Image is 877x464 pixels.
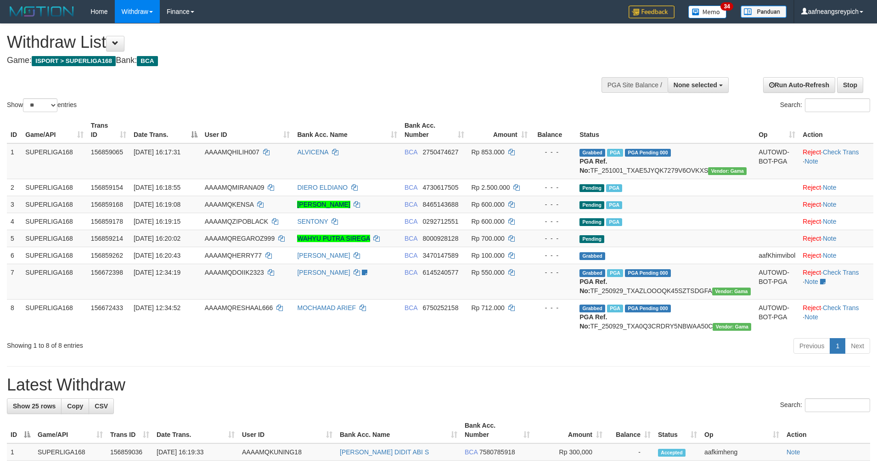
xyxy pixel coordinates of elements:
span: 156859262 [91,252,123,259]
span: [DATE] 12:34:52 [134,304,180,311]
input: Search: [805,398,870,412]
a: Reject [803,184,821,191]
td: 1 [7,143,22,179]
a: DIERO ELDIANO [297,184,348,191]
a: WAHYU PUTRA SIREGA [297,235,370,242]
td: TF_251001_TXAE5JYQK7279V6OVKXS [576,143,755,179]
input: Search: [805,98,870,112]
span: Rp 100.000 [472,252,505,259]
span: AAAAMQHILIH007 [205,148,259,156]
a: Note [804,278,818,285]
td: aafKhimvibol [755,247,799,264]
div: PGA Site Balance / [602,77,668,93]
a: ALVICENA [297,148,328,156]
th: Status [576,117,755,143]
span: Rp 853.000 [472,148,505,156]
span: [DATE] 16:17:31 [134,148,180,156]
div: - - - [535,268,572,277]
td: · · [799,143,873,179]
span: PGA Pending [625,269,671,277]
th: Action [799,117,873,143]
a: Reject [803,201,821,208]
td: 6 [7,247,22,264]
td: · [799,213,873,230]
span: Copy 8465143688 to clipboard [423,201,459,208]
a: Stop [837,77,863,93]
span: Copy 6750252158 to clipboard [423,304,459,311]
span: Pending [579,235,604,243]
div: - - - [535,183,572,192]
b: PGA Ref. No: [579,158,607,174]
td: AUTOWD-BOT-PGA [755,143,799,179]
td: SUPERLIGA168 [22,230,87,247]
span: Show 25 rows [13,402,56,410]
a: SENTONY [297,218,328,225]
td: 3 [7,196,22,213]
b: PGA Ref. No: [579,278,607,294]
td: 156859036 [107,443,153,461]
div: - - - [535,147,572,157]
th: Balance [531,117,576,143]
span: Copy 2750474627 to clipboard [423,148,459,156]
th: Bank Acc. Name: activate to sort column ascending [336,417,461,443]
label: Search: [780,398,870,412]
span: Rp 700.000 [472,235,505,242]
td: SUPERLIGA168 [22,179,87,196]
div: - - - [535,234,572,243]
a: Check Trans [823,304,859,311]
span: Rp 600.000 [472,201,505,208]
span: [DATE] 16:20:02 [134,235,180,242]
span: PGA Pending [625,305,671,312]
h1: Latest Withdraw [7,376,870,394]
span: Grabbed [579,269,605,277]
a: Reject [803,304,821,311]
th: Amount: activate to sort column ascending [534,417,606,443]
th: Balance: activate to sort column ascending [606,417,654,443]
td: · [799,196,873,213]
span: BCA [405,235,417,242]
span: Copy [67,402,83,410]
td: aafkimheng [701,443,783,461]
span: Copy 0292712551 to clipboard [423,218,459,225]
span: 156859168 [91,201,123,208]
span: PGA Pending [625,149,671,157]
span: BCA [465,448,478,456]
span: CSV [95,402,108,410]
span: Grabbed [579,149,605,157]
th: Bank Acc. Number: activate to sort column ascending [461,417,534,443]
a: Reject [803,218,821,225]
th: Amount: activate to sort column ascending [468,117,531,143]
span: Marked by aafsoycanthlai [606,218,622,226]
a: Note [823,184,837,191]
td: Rp 300,000 [534,443,606,461]
span: Grabbed [579,252,605,260]
a: Previous [793,338,830,354]
td: SUPERLIGA168 [22,264,87,299]
span: BCA [405,304,417,311]
div: Showing 1 to 8 of 8 entries [7,337,359,350]
td: 8 [7,299,22,334]
span: Marked by aafsoycanthlai [607,305,623,312]
span: AAAAMQRESHAAL666 [205,304,273,311]
img: Feedback.jpg [629,6,675,18]
a: Note [804,313,818,321]
a: [PERSON_NAME] DIDIT ABI S [340,448,429,456]
td: · · [799,299,873,334]
span: Copy 6145240577 to clipboard [423,269,459,276]
img: MOTION_logo.png [7,5,77,18]
a: Note [804,158,818,165]
span: 156672398 [91,269,123,276]
a: Note [787,448,800,456]
td: 1 [7,443,34,461]
th: Status: activate to sort column ascending [654,417,701,443]
th: Game/API: activate to sort column ascending [34,417,107,443]
span: Accepted [658,449,686,457]
a: [PERSON_NAME] [297,269,350,276]
span: AAAAMQREGAROZ999 [205,235,275,242]
span: Marked by aafsoycanthlai [607,149,623,157]
th: Game/API: activate to sort column ascending [22,117,87,143]
img: Button%20Memo.svg [688,6,727,18]
span: Rp 2.500.000 [472,184,510,191]
span: Rp 712.000 [472,304,505,311]
span: Copy 8000928128 to clipboard [423,235,459,242]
